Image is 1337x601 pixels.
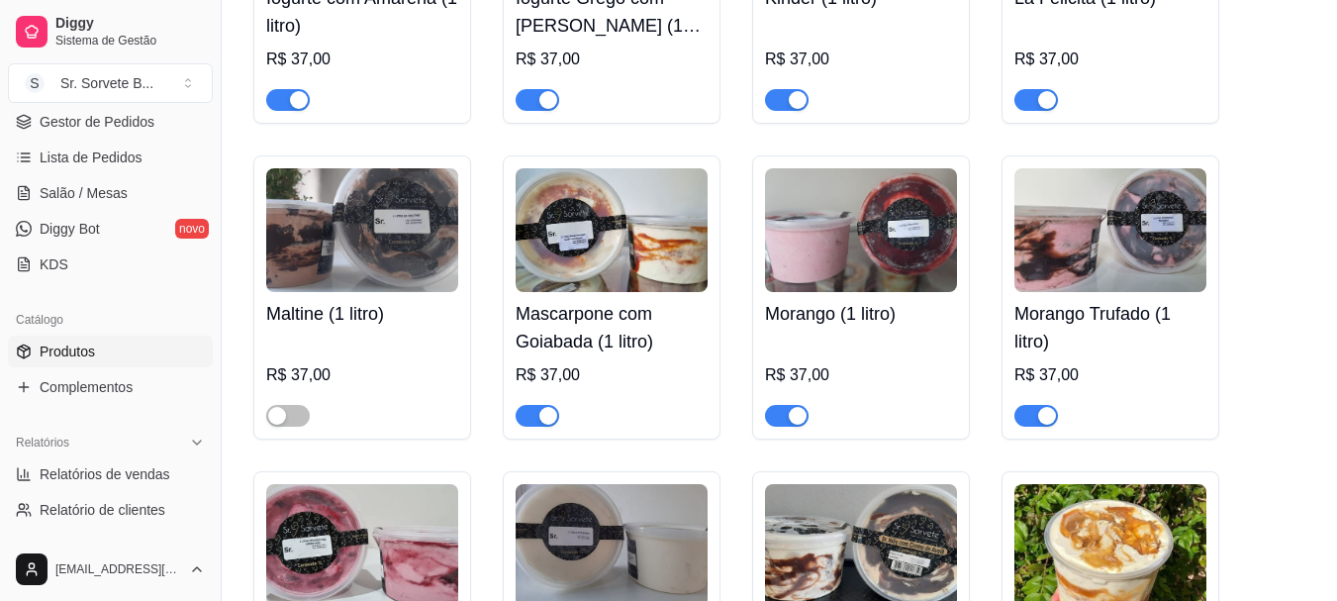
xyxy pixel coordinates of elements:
[16,435,69,451] span: Relatórios
[8,249,213,280] a: KDS
[40,254,68,274] span: KDS
[266,168,458,292] img: product-image
[1014,168,1206,292] img: product-image
[8,371,213,403] a: Complementos
[516,168,708,292] img: product-image
[40,342,95,361] span: Produtos
[40,500,165,520] span: Relatório de clientes
[765,363,957,387] div: R$ 37,00
[1014,363,1206,387] div: R$ 37,00
[40,183,128,203] span: Salão / Mesas
[8,8,213,55] a: DiggySistema de Gestão
[1014,48,1206,71] div: R$ 37,00
[8,546,213,593] button: [EMAIL_ADDRESS][DOMAIN_NAME]
[8,336,213,367] a: Produtos
[55,33,205,49] span: Sistema de Gestão
[516,363,708,387] div: R$ 37,00
[55,561,181,577] span: [EMAIL_ADDRESS][DOMAIN_NAME]
[8,177,213,209] a: Salão / Mesas
[266,48,458,71] div: R$ 37,00
[40,377,133,397] span: Complementos
[40,464,170,484] span: Relatórios de vendas
[40,148,143,167] span: Lista de Pedidos
[55,15,205,33] span: Diggy
[8,213,213,245] a: Diggy Botnovo
[1014,300,1206,355] h4: Morango Trufado (1 litro)
[40,219,100,239] span: Diggy Bot
[765,168,957,292] img: product-image
[765,300,957,328] h4: Morango (1 litro)
[8,142,213,173] a: Lista de Pedidos
[516,48,708,71] div: R$ 37,00
[25,73,45,93] span: S
[40,536,159,555] span: Relatório de mesas
[516,300,708,355] h4: Mascarpone com Goiabada (1 litro)
[40,112,154,132] span: Gestor de Pedidos
[266,300,458,328] h4: Maltine (1 litro)
[8,106,213,138] a: Gestor de Pedidos
[266,363,458,387] div: R$ 37,00
[765,48,957,71] div: R$ 37,00
[60,73,153,93] div: Sr. Sorvete B ...
[8,304,213,336] div: Catálogo
[8,63,213,103] button: Select a team
[8,530,213,561] a: Relatório de mesas
[8,494,213,526] a: Relatório de clientes
[8,458,213,490] a: Relatórios de vendas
